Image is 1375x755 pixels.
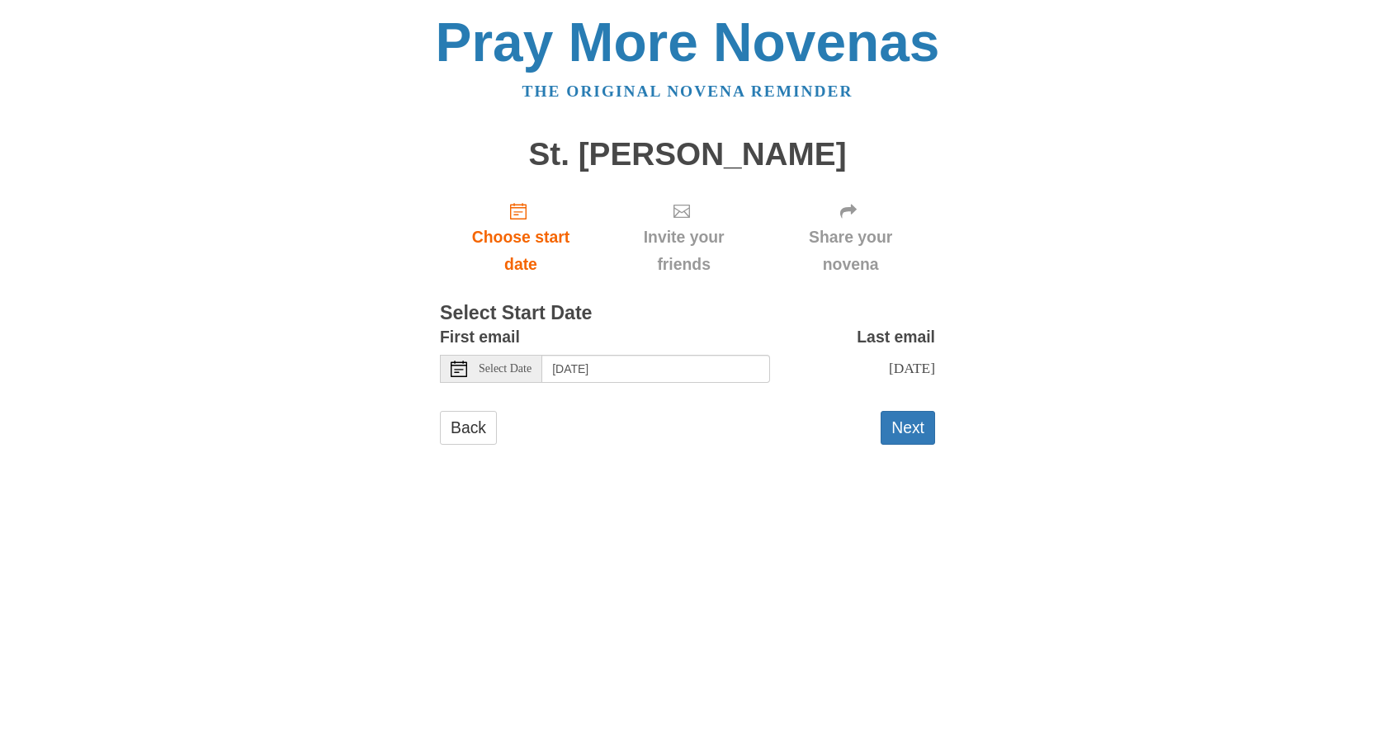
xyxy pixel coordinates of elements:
[440,137,935,172] h1: St. [PERSON_NAME]
[618,224,749,278] span: Invite your friends
[440,303,935,324] h3: Select Start Date
[857,323,935,351] label: Last email
[602,188,766,286] div: Click "Next" to confirm your start date first.
[456,224,585,278] span: Choose start date
[440,411,497,445] a: Back
[522,83,853,100] a: The original novena reminder
[440,323,520,351] label: First email
[889,360,935,376] span: [DATE]
[881,411,935,445] button: Next
[479,363,532,375] span: Select Date
[436,12,940,73] a: Pray More Novenas
[766,188,935,286] div: Click "Next" to confirm your start date first.
[440,188,602,286] a: Choose start date
[782,224,919,278] span: Share your novena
